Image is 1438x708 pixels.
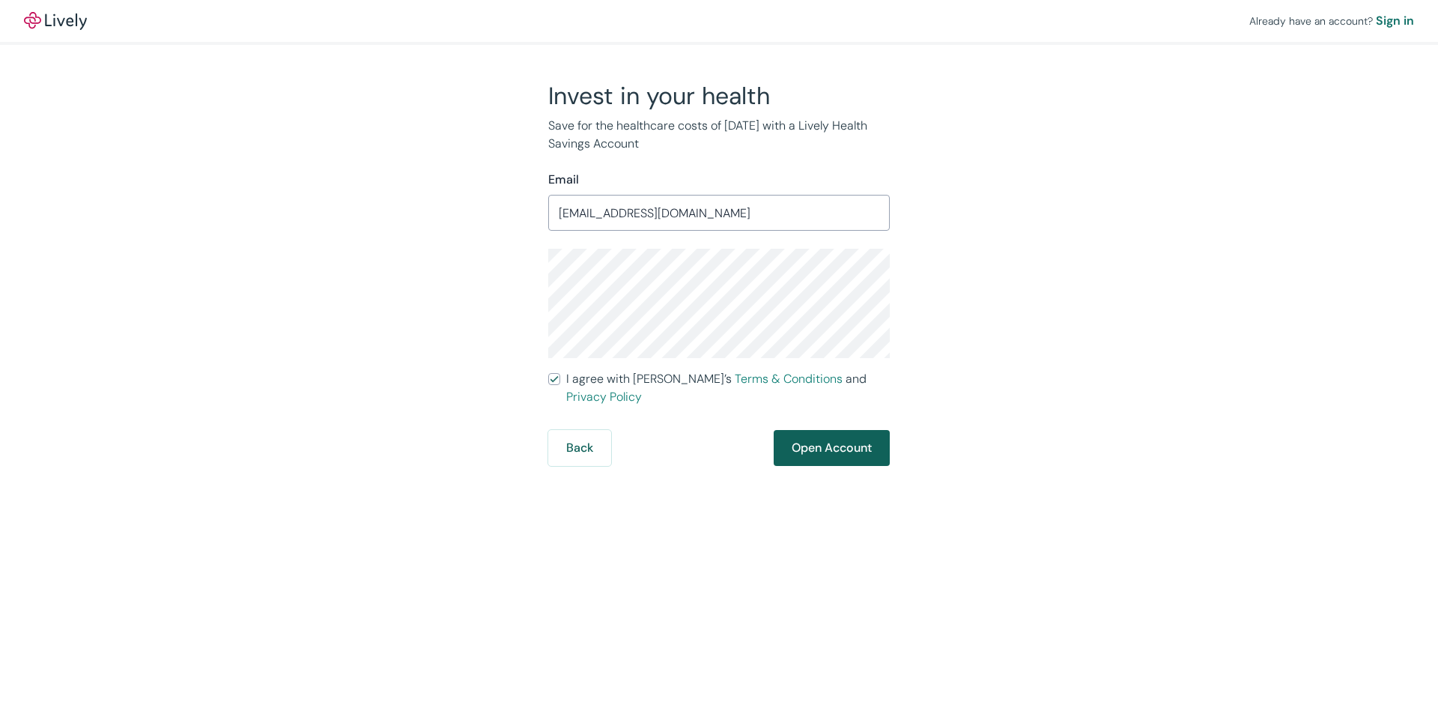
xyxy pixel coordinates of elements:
[24,12,87,30] a: LivelyLively
[548,430,611,466] button: Back
[548,81,890,111] h2: Invest in your health
[566,370,890,406] span: I agree with [PERSON_NAME]’s and
[1376,12,1414,30] a: Sign in
[548,171,579,189] label: Email
[24,12,87,30] img: Lively
[566,389,642,405] a: Privacy Policy
[774,430,890,466] button: Open Account
[1249,12,1414,30] div: Already have an account?
[735,371,843,387] a: Terms & Conditions
[548,117,890,153] p: Save for the healthcare costs of [DATE] with a Lively Health Savings Account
